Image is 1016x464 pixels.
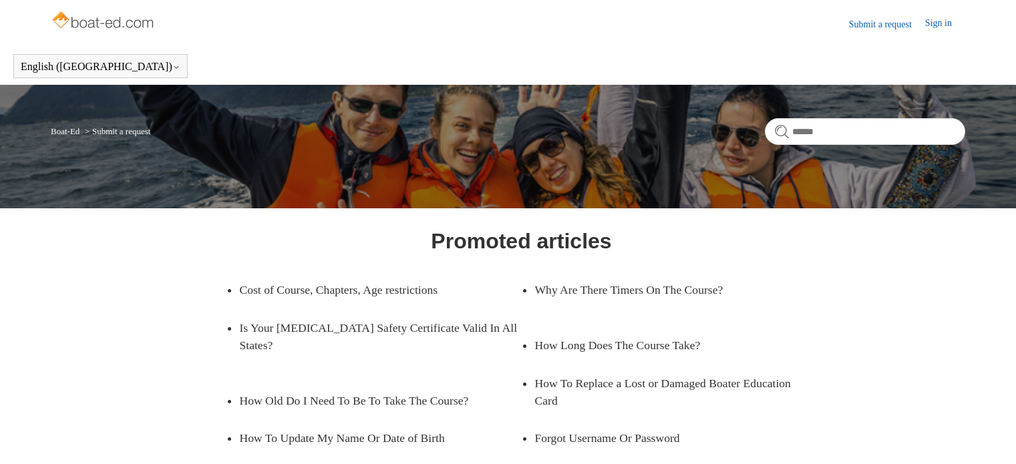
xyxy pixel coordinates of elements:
a: How To Replace a Lost or Damaged Boater Education Card [534,365,816,420]
a: How Long Does The Course Take? [534,326,796,364]
h1: Promoted articles [431,225,611,257]
a: Submit a request [849,17,925,31]
input: Search [765,118,965,145]
li: Boat-Ed [51,126,82,136]
img: Boat-Ed Help Center home page [51,8,157,35]
li: Submit a request [82,126,151,136]
button: English ([GEOGRAPHIC_DATA]) [21,61,180,73]
a: Is Your [MEDICAL_DATA] Safety Certificate Valid In All States? [239,309,521,365]
a: Why Are There Timers On The Course? [534,271,796,308]
a: Sign in [925,16,965,32]
a: How Old Do I Need To Be To Take The Course? [239,382,501,419]
a: Forgot Username Or Password [534,419,796,457]
a: Boat-Ed [51,126,79,136]
a: How To Update My Name Or Date of Birth [239,419,501,457]
a: Cost of Course, Chapters, Age restrictions [239,271,501,308]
